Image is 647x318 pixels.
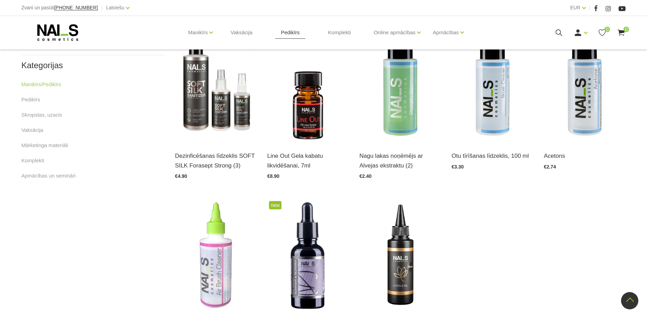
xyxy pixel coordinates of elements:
img: SOFT SILK SANITIZER FORASEPT STRONG Paredzēts profesionālai lietošanai: roku un virsmu dezinfekci... [175,30,257,143]
span: €2.74 [544,164,556,170]
span: 0 [623,27,629,32]
img: Attīrīts acetons ātrai gēllaku, akrila un Soak Off produktu noņemšanai.Tilpums:100 ml... [544,30,626,143]
span: | [101,3,103,12]
img: Description [175,199,257,312]
a: EUR [570,3,581,12]
h2: Kategorijas [21,61,165,70]
a: Manikīrs/Pedikīrs [21,80,61,89]
a: Skropstas, uzacis [21,111,62,119]
a: Vaksācija [21,126,43,134]
img: Īpaši saudzīgs līdzeklis otu tīrīšanai, kas ātri atbrīvo otas no akrila krāsām, gēla un gēllakāmT... [452,30,533,143]
a: Komplekti [323,16,357,49]
span: | [589,3,591,12]
a: Komplekti [21,156,44,165]
a: Vaksācija [225,16,258,49]
a: Dezinficēšanas līdzeklis SOFT SILK Forasept Strong (3) [175,151,257,170]
img: Universāls līdzeklis “kabatu pēdu” likvidēšanai. Iekļūst zem paceltā gela vai akrila un rada tā c... [267,30,349,143]
a: Mārketinga materiāli [21,141,68,149]
a: Pedikīrs [21,96,40,104]
img: Mitrinoša, mīkstinoša un aromātiska kutikulas eļļa. Bagāta ar nepieciešamo omega-3, 6 un 9, kā ar... [359,199,441,312]
span: €8.90 [267,173,279,179]
a: Apmācības un semināri [21,172,76,180]
span: €4.90 [175,173,187,179]
a: Line Out Gela kabatu likvidēšanai, 7ml [267,151,349,170]
a: [PHONE_NUMBER] [54,5,98,10]
a: Otu tīrīšanas līdzeklis, 100 ml [452,151,533,161]
span: 0 [604,27,610,32]
a: Manikīrs [188,19,208,46]
a: Latviešu [106,3,124,12]
img: Saudzīgs un efektīvs nagu lakas noņēmējs bez acetona.Tilpums:100 ml., 500 ml... [359,30,441,143]
span: new [269,201,281,209]
a: Online apmācības [374,19,415,46]
a: Nagu lakas noņēmējs ar Alvejas ekstraktu (2) [359,151,441,170]
span: €2.40 [359,173,371,179]
a: Pedikīrs [275,16,305,49]
a: 0 [617,28,626,37]
img: Gēla otu tīrīšanas un atjaunošanas līdzeklis:Inovatīvs otu tīrīšanas līdzeklis, kas ne tikai maig... [267,199,349,312]
a: 0 [598,28,606,37]
a: Acetons [544,151,626,161]
span: €3.30 [452,164,464,170]
div: Zvani un pasūti [21,3,98,12]
a: Apmācības [433,19,459,46]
